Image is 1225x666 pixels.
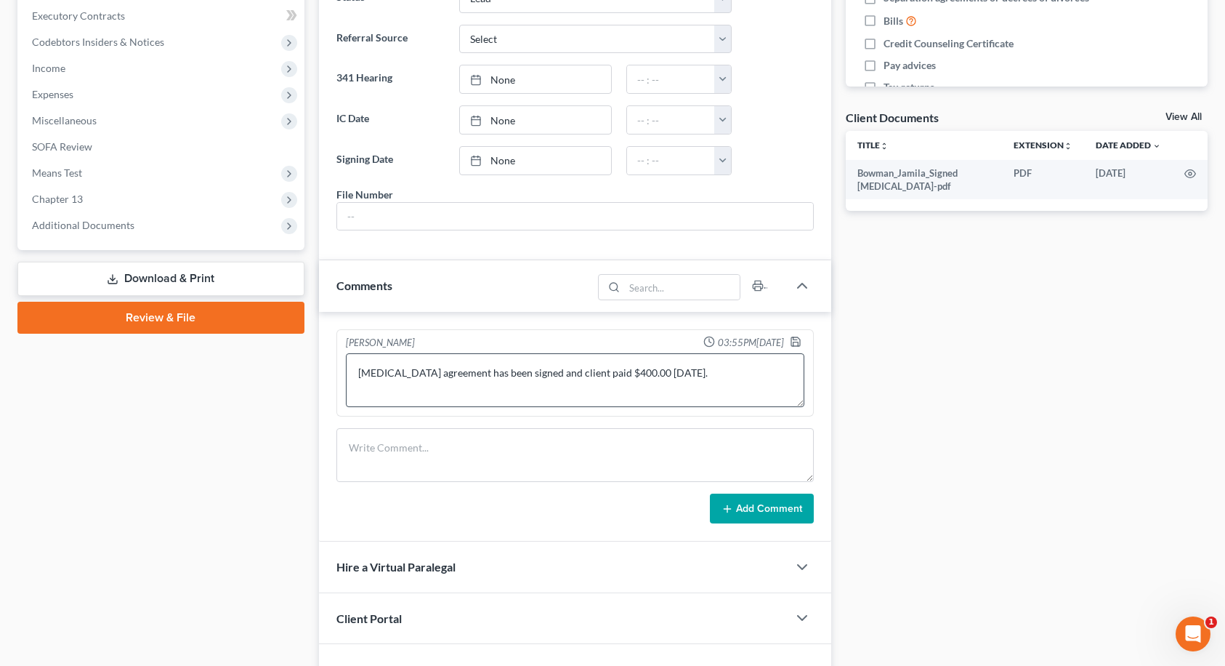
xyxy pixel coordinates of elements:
[460,106,611,134] a: None
[337,203,813,230] input: --
[32,114,97,127] span: Miscellaneous
[17,262,304,296] a: Download & Print
[336,278,392,292] span: Comments
[880,142,889,151] i: unfold_more
[846,160,1002,200] td: Bowman_Jamila_Signed [MEDICAL_DATA]-pdf
[32,166,82,179] span: Means Test
[884,58,936,73] span: Pay advices
[460,147,611,174] a: None
[336,560,456,574] span: Hire a Virtual Paralegal
[1002,160,1084,200] td: PDF
[329,105,452,135] label: IC Date
[1014,140,1072,151] a: Extensionunfold_more
[336,611,402,625] span: Client Portal
[32,140,92,153] span: SOFA Review
[32,219,134,231] span: Additional Documents
[460,65,611,93] a: None
[857,140,889,151] a: Titleunfold_more
[627,147,715,174] input: -- : --
[336,187,393,202] div: File Number
[329,146,452,175] label: Signing Date
[1096,140,1161,151] a: Date Added expand_more
[627,65,715,93] input: -- : --
[20,134,304,160] a: SOFA Review
[627,106,715,134] input: -- : --
[1152,142,1161,151] i: expand_more
[20,3,304,29] a: Executory Contracts
[329,65,452,94] label: 341 Hearing
[1064,142,1072,151] i: unfold_more
[17,302,304,334] a: Review & File
[32,193,83,205] span: Chapter 13
[1176,617,1210,651] iframe: Intercom live chat
[624,275,740,300] input: Search...
[1165,112,1202,122] a: View All
[884,36,1014,51] span: Credit Counseling Certificate
[1205,617,1217,628] span: 1
[710,494,814,524] button: Add Comment
[884,80,934,95] span: Tax returns
[718,336,784,350] span: 03:55PM[DATE]
[329,25,452,54] label: Referral Source
[846,110,939,125] div: Client Documents
[32,36,164,48] span: Codebtors Insiders & Notices
[1084,160,1173,200] td: [DATE]
[32,62,65,74] span: Income
[346,336,415,350] div: [PERSON_NAME]
[32,88,73,100] span: Expenses
[32,9,125,22] span: Executory Contracts
[884,14,903,28] span: Bills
